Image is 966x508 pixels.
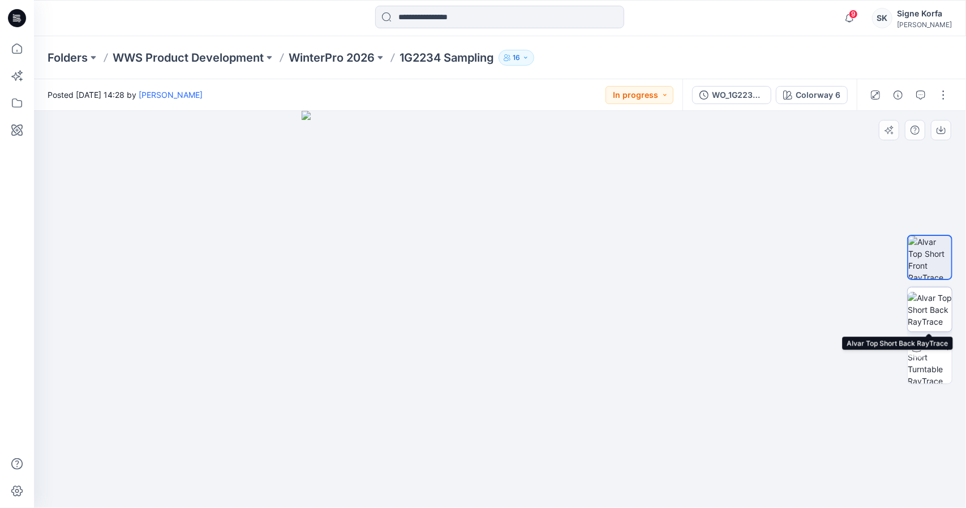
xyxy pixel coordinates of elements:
span: 9 [849,10,858,19]
div: WO_1G2234-3D-1 [712,89,764,101]
div: Signe Korfa [897,7,952,20]
a: WinterPro 2026 [289,50,375,66]
p: 1G2234 Sampling [400,50,494,66]
img: eyJhbGciOiJIUzI1NiIsImtpZCI6IjAiLCJzbHQiOiJzZXMiLCJ0eXAiOiJKV1QifQ.eyJkYXRhIjp7InR5cGUiOiJzdG9yYW... [302,111,699,508]
p: 16 [513,51,520,64]
div: [PERSON_NAME] [897,20,952,29]
img: Alvar Top Short Turntable RayTrace [908,339,952,384]
a: [PERSON_NAME] [139,90,203,100]
button: Colorway 6 [776,86,848,104]
div: SK [872,8,892,28]
a: WWS Product Development [113,50,264,66]
button: Details [889,86,907,104]
button: WO_1G2234-3D-1 [692,86,771,104]
a: Folders [48,50,88,66]
img: Alvar Top Short Back RayTrace [908,292,952,328]
button: 16 [499,50,534,66]
span: Posted [DATE] 14:28 by [48,89,203,101]
img: Alvar Top Short Front RayTrace [908,236,951,279]
div: Colorway 6 [796,89,840,101]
